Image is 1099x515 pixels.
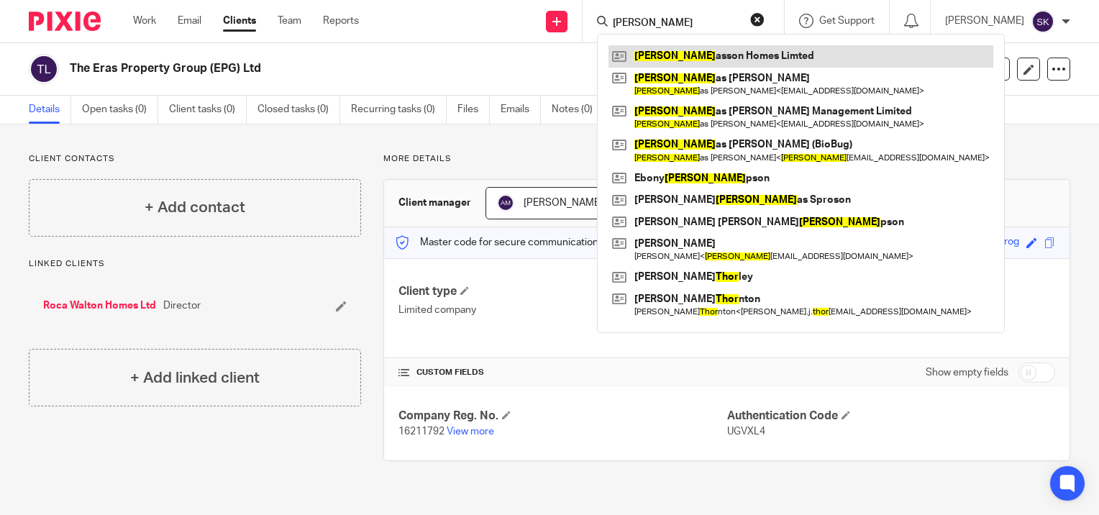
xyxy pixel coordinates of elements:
[552,96,604,124] a: Notes (0)
[351,96,447,124] a: Recurring tasks (0)
[323,14,359,28] a: Reports
[278,14,301,28] a: Team
[29,12,101,31] img: Pixie
[29,96,71,124] a: Details
[611,17,741,30] input: Search
[727,409,1055,424] h4: Authentication Code
[398,284,726,299] h4: Client type
[398,427,444,437] span: 16211792
[819,16,875,26] span: Get Support
[524,198,603,208] span: [PERSON_NAME]
[945,14,1024,28] p: [PERSON_NAME]
[145,196,245,219] h4: + Add contact
[398,367,726,378] h4: CUSTOM FIELDS
[43,298,156,313] a: Roca Walton Homes Ltd
[383,153,1070,165] p: More details
[257,96,340,124] a: Closed tasks (0)
[395,235,643,250] p: Master code for secure communications and files
[457,96,490,124] a: Files
[82,96,158,124] a: Open tasks (0)
[29,258,361,270] p: Linked clients
[223,14,256,28] a: Clients
[497,194,514,211] img: svg%3E
[1031,10,1054,33] img: svg%3E
[398,196,471,210] h3: Client manager
[178,14,201,28] a: Email
[29,54,59,84] img: svg%3E
[398,409,726,424] h4: Company Reg. No.
[169,96,247,124] a: Client tasks (0)
[130,367,260,389] h4: + Add linked client
[750,12,765,27] button: Clear
[398,303,726,317] p: Limited company
[163,298,201,313] span: Director
[133,14,156,28] a: Work
[727,427,765,437] span: UGVXL4
[447,427,494,437] a: View more
[29,153,361,165] p: Client contacts
[501,96,541,124] a: Emails
[926,365,1008,380] label: Show empty fields
[70,61,713,76] h2: The Eras Property Group (EPG) Ltd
